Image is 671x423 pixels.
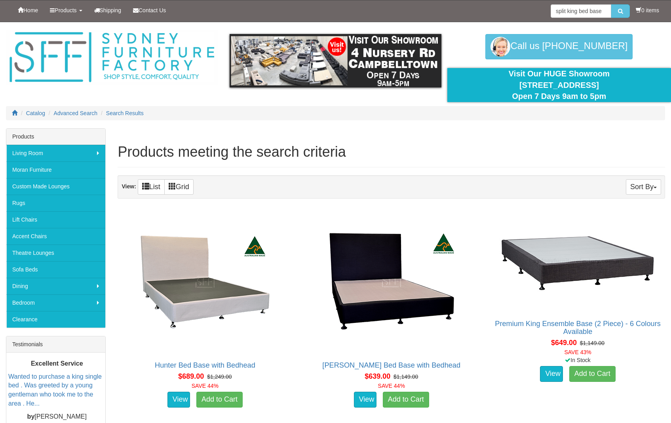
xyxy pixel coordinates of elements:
[6,129,105,145] div: Products
[139,7,166,13] span: Contact Us
[155,361,255,369] a: Hunter Bed Base with Bedhead
[6,195,105,211] a: Rugs
[564,349,591,355] font: SAVE 43%
[54,110,98,116] a: Advanced Search
[178,372,204,380] span: $689.00
[6,161,105,178] a: Moran Furniture
[88,0,127,20] a: Shipping
[196,392,243,408] a: Add to Cart
[6,211,105,228] a: Lift Chairs
[27,413,35,420] b: by
[383,392,429,408] a: Add to Cart
[393,374,418,380] del: $1,149.00
[6,245,105,261] a: Theatre Lounges
[6,178,105,195] a: Custom Made Lounges
[6,30,218,85] img: Sydney Furniture Factory
[551,339,577,347] span: $649.00
[378,383,405,389] font: SAVE 44%
[118,144,665,160] h1: Products meeting the search criteria
[100,7,122,13] span: Shipping
[138,179,165,195] a: List
[6,336,105,353] div: Testimonials
[551,4,611,18] input: Site search
[164,179,194,195] a: Grid
[320,211,463,353] img: Luna Bed Base with Bedhead
[12,0,44,20] a: Home
[6,228,105,245] a: Accent Chairs
[8,412,105,421] p: [PERSON_NAME]
[6,278,105,294] a: Dining
[6,294,105,311] a: Bedroom
[106,110,144,116] a: Search Results
[495,320,660,336] a: Premium King Ensemble Base (2 Piece) - 6 Colours Available
[122,183,136,190] strong: View:
[207,374,232,380] del: $1,249.00
[540,366,563,382] a: View
[497,211,659,312] img: Premium King Ensemble Base (2 Piece) - 6 Colours Available
[230,34,441,87] img: showroom.gif
[8,373,102,407] a: Wanted to purchase a king single bed . Was greeted by a young gentleman who took me to the area ....
[44,0,88,20] a: Products
[134,211,276,353] img: Hunter Bed Base with Bedhead
[580,340,604,346] del: $1,149.00
[6,145,105,161] a: Living Room
[31,360,83,367] b: Excellent Service
[489,356,667,364] div: In Stock
[192,383,219,389] font: SAVE 44%
[569,366,616,382] a: Add to Cart
[26,110,45,116] a: Catalog
[6,261,105,278] a: Sofa Beds
[23,7,38,13] span: Home
[6,311,105,328] a: Clearance
[626,179,661,195] button: Sort By
[322,361,460,369] a: [PERSON_NAME] Bed Base with Bedhead
[55,7,76,13] span: Products
[167,392,190,408] a: View
[127,0,172,20] a: Contact Us
[636,6,659,14] li: 0 items
[365,372,390,380] span: $639.00
[354,392,377,408] a: View
[453,68,665,102] div: Visit Our HUGE Showroom [STREET_ADDRESS] Open 7 Days 9am to 5pm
